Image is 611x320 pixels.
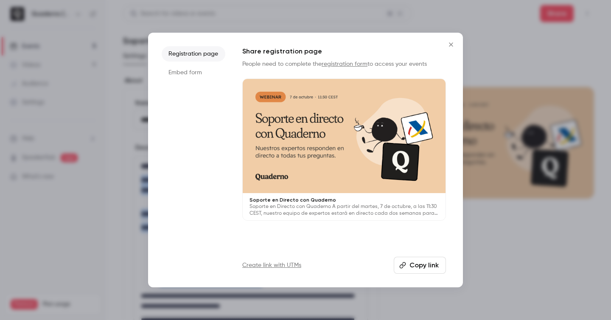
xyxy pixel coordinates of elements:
li: Registration page [162,46,225,62]
p: Soporte en Directo con Quaderno A partir del martes, 7 de octubre, a las 11:30 CEST, nuestro equi... [249,203,439,217]
h1: Share registration page [242,46,446,56]
a: Soporte en Directo con QuadernoSoporte en Directo con Quaderno A partir del martes, 7 de octubre,... [242,79,446,221]
a: registration form [322,61,367,67]
p: Soporte en Directo con Quaderno [249,196,439,203]
a: Create link with UTMs [242,261,301,269]
button: Close [443,36,460,53]
p: People need to complete the to access your events [242,60,446,68]
li: Embed form [162,65,225,80]
button: Copy link [394,257,446,274]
